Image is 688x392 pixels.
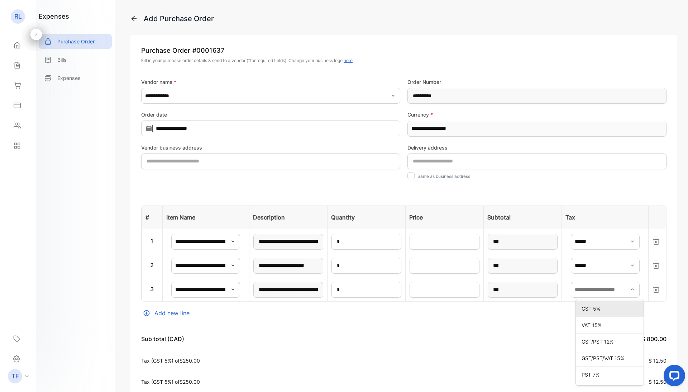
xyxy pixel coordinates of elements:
a: Purchase Order [39,34,112,49]
span: $250.00 [180,358,200,364]
label: Vendor name [141,78,400,86]
span: $ 12.50 [649,379,666,385]
label: Order date [141,111,400,118]
div: Add Purchase Order [144,13,214,24]
th: Tax [562,206,649,229]
p: Sub total (CAD) [141,335,184,343]
p: Expenses [57,74,81,82]
span: Tax (GST 5%) of [141,379,180,385]
a: Bills [39,52,112,67]
a: Expenses [39,71,112,85]
label: Delivery address [407,144,666,151]
label: Same as business address [417,174,470,179]
p: GST 5% [582,305,641,312]
td: 3 [142,277,163,301]
th: Description [249,206,328,229]
span: Tax (GST 5%) of [141,358,180,364]
h1: expenses [39,11,69,21]
p: VAT 15% [582,321,641,329]
td: 1 [142,229,163,253]
span: here [344,58,353,63]
label: Currency [407,111,666,118]
p: PST 7% [582,371,641,378]
p: GST/PST/VAT 15% [582,354,641,362]
p: Purchase Order [141,46,666,55]
div: Add new line [141,309,666,317]
label: Order Number [407,78,666,86]
p: GST/PST 12% [582,338,641,345]
p: TF [11,372,19,381]
span: $250.00 [180,379,200,385]
p: RL [14,12,22,21]
span: $ 800.00 [642,335,666,343]
th: Item Name [162,206,249,229]
p: Fill in your purchase order details & send to a vendor ( for required fields). [141,57,666,64]
span: Change your business logo [288,58,353,63]
p: Purchase Order [57,38,95,45]
iframe: LiveChat chat widget [658,362,688,392]
span: $ 12.50 [649,358,666,364]
th: Price [405,206,483,229]
th: # [142,206,163,229]
span: # 0001637 [192,46,224,55]
th: Quantity [328,206,406,229]
td: 2 [142,253,163,277]
th: Subtotal [483,206,562,229]
p: Bills [57,56,67,63]
label: Vendor business address [141,144,400,151]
